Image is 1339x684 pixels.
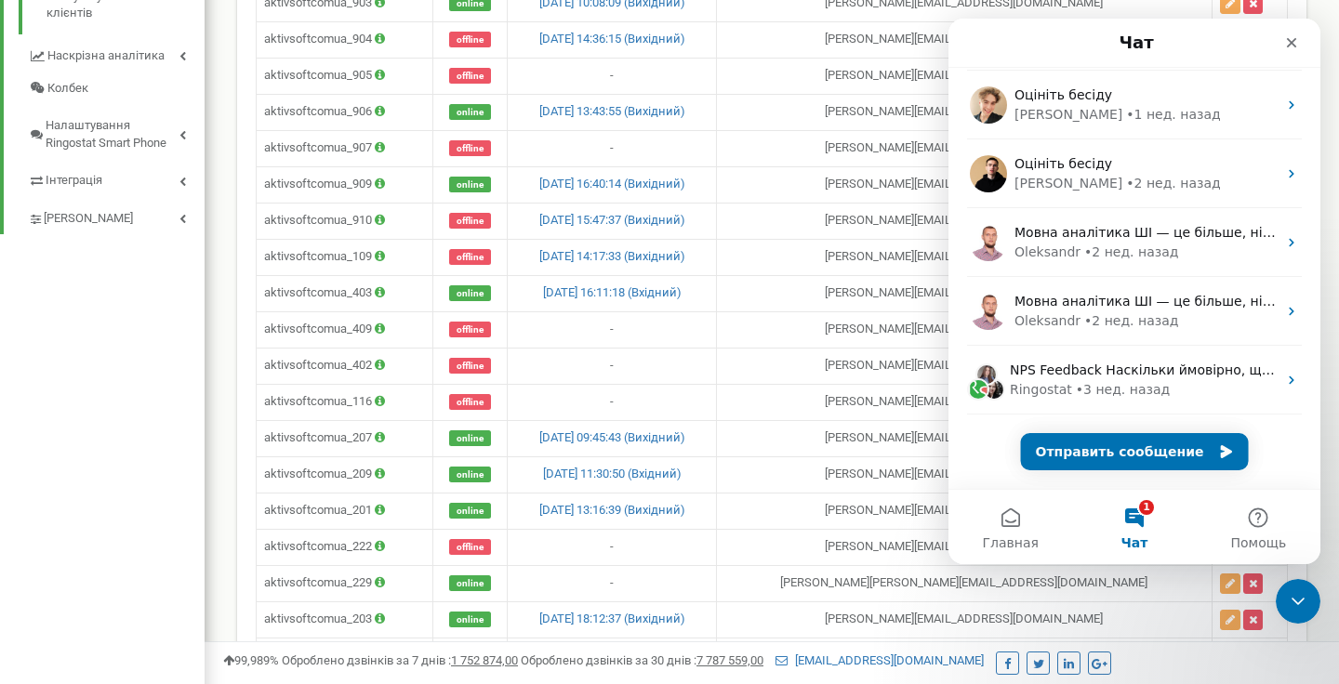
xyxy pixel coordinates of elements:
[539,213,685,227] a: [DATE] 15:47:37 (Вихідний)
[44,210,133,228] span: [PERSON_NAME]
[508,58,717,94] td: -
[136,293,230,312] div: • 2 нед. назад
[539,612,685,625] a: [DATE] 18:12:37 (Вихідний)
[449,213,491,229] span: offline
[257,529,433,565] td: aktivsoftcomua_222
[19,360,41,382] img: Ringostat avatar
[66,224,132,243] div: Oleksandr
[717,58,1213,94] td: [PERSON_NAME] [EMAIL_ADDRESS][DOMAIN_NAME]
[27,345,49,367] img: Tetiana avatar
[127,362,221,381] div: • 3 нед. назад
[28,72,205,105] a: Колбек
[257,239,433,275] td: aktivsoftcomua_109
[717,275,1213,311] td: [PERSON_NAME] [EMAIL_ADDRESS][DOMAIN_NAME]
[539,32,685,46] a: [DATE] 14:36:15 (Вихідний)
[449,612,491,627] span: online
[521,653,763,667] span: Оброблено дзвінків за 30 днів :
[449,539,491,555] span: offline
[539,503,685,517] a: [DATE] 13:16:39 (Вихідний)
[539,177,685,191] a: [DATE] 16:40:14 (Вихідний)
[449,177,491,192] span: online
[28,104,205,159] a: Налаштування Ringostat Smart Phone
[257,166,433,203] td: aktivsoftcomua_909
[539,104,685,118] a: [DATE] 13:43:55 (Вихідний)
[717,239,1213,275] td: [PERSON_NAME] [EMAIL_ADDRESS][DOMAIN_NAME]
[449,358,491,374] span: offline
[248,471,372,546] button: Помощь
[449,249,491,265] span: offline
[257,311,433,348] td: aktivsoftcomua_409
[717,601,1213,638] td: [PERSON_NAME] [EMAIL_ADDRESS][DOMAIN_NAME]
[508,130,717,166] td: -
[508,348,717,384] td: -
[257,638,433,674] td: aktivsoftcomua_914
[717,166,1213,203] td: [PERSON_NAME] [EMAIL_ADDRESS][DOMAIN_NAME]
[717,203,1213,239] td: [PERSON_NAME] [EMAIL_ADDRESS][DOMAIN_NAME]
[21,274,59,311] img: Profile image for Oleksandr
[257,601,433,638] td: aktivsoftcomua_203
[257,420,433,456] td: aktivsoftcomua_207
[717,456,1213,493] td: [PERSON_NAME] [EMAIL_ADDRESS][DOMAIN_NAME]
[257,493,433,529] td: aktivsoftcomua_201
[717,94,1213,130] td: [PERSON_NAME] [EMAIL_ADDRESS][DOMAIN_NAME]
[451,653,518,667] u: 1 752 874,00
[543,285,682,299] a: [DATE] 16:11:18 (Вхідний)
[717,493,1213,529] td: [PERSON_NAME] [EMAIL_ADDRESS][DOMAIN_NAME]
[449,430,491,446] span: online
[257,456,433,493] td: aktivsoftcomua_209
[257,203,433,239] td: aktivsoftcomua_910
[449,322,491,337] span: offline
[257,21,433,58] td: aktivsoftcomua_904
[28,159,205,197] a: Інтеграція
[73,414,300,452] button: Отправить сообщение
[33,518,89,531] span: Главная
[449,467,491,482] span: online
[717,420,1213,456] td: [PERSON_NAME] [EMAIL_ADDRESS][DOMAIN_NAME]
[46,172,102,190] span: Інтеграція
[449,285,491,301] span: online
[449,503,491,519] span: online
[257,565,433,601] td: aktivsoftcomua_229
[1276,579,1320,624] iframe: Intercom live chat
[717,311,1213,348] td: [PERSON_NAME] [EMAIL_ADDRESS][DOMAIN_NAME]
[66,293,132,312] div: Oleksandr
[449,32,491,47] span: offline
[47,47,165,65] span: Наскрізна аналітика
[508,311,717,348] td: -
[717,130,1213,166] td: [PERSON_NAME] [EMAIL_ADDRESS][DOMAIN_NAME]
[717,21,1213,58] td: [PERSON_NAME] [EMAIL_ADDRESS][DOMAIN_NAME]
[28,197,205,235] a: [PERSON_NAME]
[257,348,433,384] td: aktivsoftcomua_402
[717,348,1213,384] td: [PERSON_NAME] [EMAIL_ADDRESS][DOMAIN_NAME]
[717,529,1213,565] td: [PERSON_NAME] [EMAIL_ADDRESS][DOMAIN_NAME]
[776,653,984,667] a: [EMAIL_ADDRESS][DOMAIN_NAME]
[282,518,338,531] span: Помощь
[257,384,433,420] td: aktivsoftcomua_116
[47,80,88,98] span: Колбек
[257,130,433,166] td: aktivsoftcomua_907
[257,275,433,311] td: aktivsoftcomua_403
[717,638,1213,674] td: [PERSON_NAME] [EMAIL_ADDRESS][DOMAIN_NAME]
[508,384,717,420] td: -
[257,94,433,130] td: aktivsoftcomua_906
[449,394,491,410] span: offline
[34,360,57,382] img: Yuliia avatar
[136,224,230,243] div: • 2 нед. назад
[508,529,717,565] td: -
[948,19,1320,564] iframe: Intercom live chat
[282,653,518,667] span: Оброблено дзвінків за 7 днів :
[717,384,1213,420] td: [PERSON_NAME] [EMAIL_ADDRESS][DOMAIN_NAME]
[449,68,491,84] span: offline
[539,430,685,444] a: [DATE] 09:45:43 (Вихідний)
[257,58,433,94] td: aktivsoftcomua_905
[717,565,1213,601] td: [PERSON_NAME] [PERSON_NAME][EMAIL_ADDRESS][DOMAIN_NAME]
[124,471,247,546] button: Чат
[449,575,491,591] span: online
